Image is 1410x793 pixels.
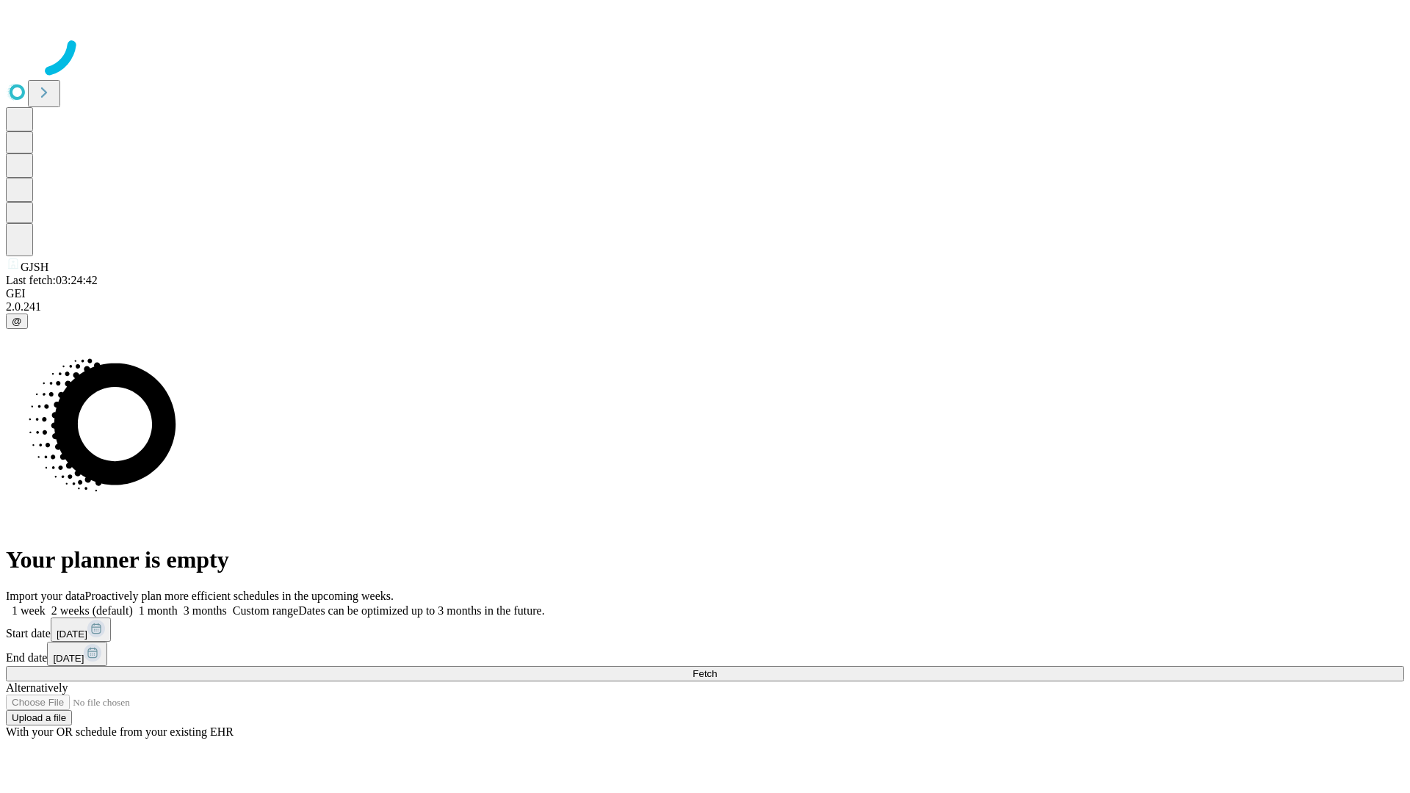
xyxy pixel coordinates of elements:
[51,604,133,617] span: 2 weeks (default)
[6,546,1404,573] h1: Your planner is empty
[6,725,234,738] span: With your OR schedule from your existing EHR
[139,604,178,617] span: 1 month
[6,710,72,725] button: Upload a file
[298,604,544,617] span: Dates can be optimized up to 3 months in the future.
[53,653,84,664] span: [DATE]
[6,666,1404,681] button: Fetch
[693,668,717,679] span: Fetch
[6,642,1404,666] div: End date
[233,604,298,617] span: Custom range
[21,261,48,273] span: GJSH
[57,629,87,640] span: [DATE]
[12,604,46,617] span: 1 week
[184,604,227,617] span: 3 months
[85,590,394,602] span: Proactively plan more efficient schedules in the upcoming weeks.
[6,590,85,602] span: Import your data
[6,300,1404,314] div: 2.0.241
[12,316,22,327] span: @
[6,618,1404,642] div: Start date
[51,618,111,642] button: [DATE]
[6,274,98,286] span: Last fetch: 03:24:42
[6,287,1404,300] div: GEI
[6,314,28,329] button: @
[47,642,107,666] button: [DATE]
[6,681,68,694] span: Alternatively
